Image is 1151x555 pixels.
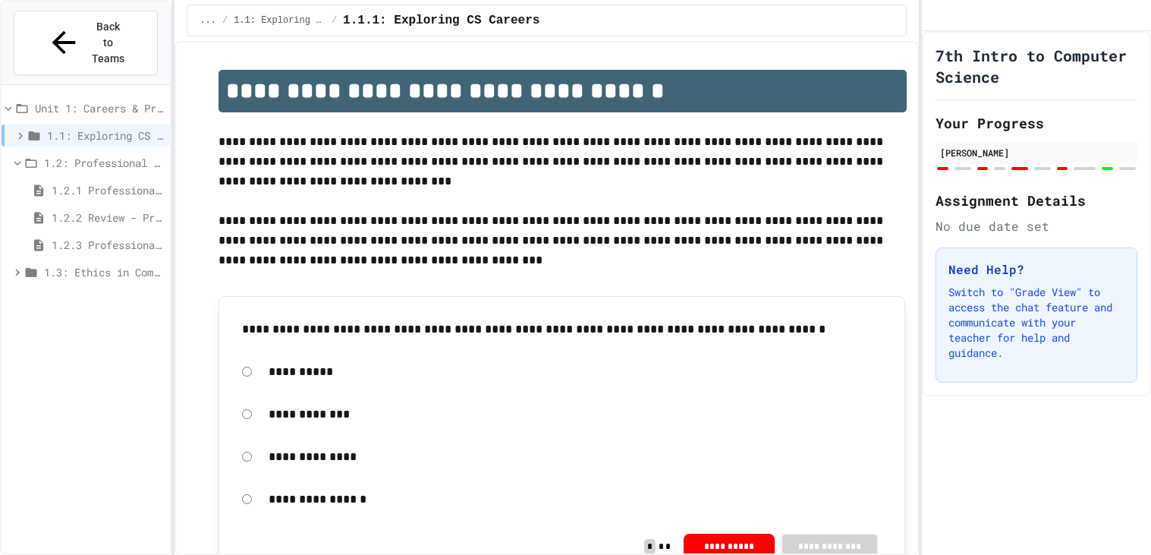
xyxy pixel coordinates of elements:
[52,182,164,198] span: 1.2.1 Professional Communication
[948,260,1124,279] h3: Need Help?
[332,14,337,27] span: /
[44,155,164,171] span: 1.2: Professional Communication
[936,190,1137,211] h2: Assignment Details
[936,45,1137,87] h1: 7th Intro to Computer Science
[52,210,164,225] span: 1.2.2 Review - Professional Communication
[52,237,164,253] span: 1.2.3 Professional Communication Challenge
[936,112,1137,134] h2: Your Progress
[44,264,164,280] span: 1.3: Ethics in Computing
[234,14,325,27] span: 1.1: Exploring CS Careers
[14,11,158,75] button: Back to Teams
[47,128,164,143] span: 1.1: Exploring CS Careers
[936,217,1137,235] div: No due date set
[90,19,126,67] span: Back to Teams
[222,14,228,27] span: /
[940,146,1133,159] div: [PERSON_NAME]
[200,14,216,27] span: ...
[35,100,164,116] span: Unit 1: Careers & Professionalism
[343,11,539,30] span: 1.1.1: Exploring CS Careers
[948,285,1124,361] p: Switch to "Grade View" to access the chat feature and communicate with your teacher for help and ...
